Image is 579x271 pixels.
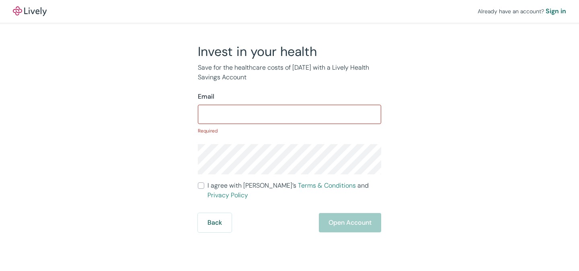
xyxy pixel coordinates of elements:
a: Terms & Conditions [298,181,356,190]
p: Save for the healthcare costs of [DATE] with a Lively Health Savings Account [198,63,381,82]
span: I agree with [PERSON_NAME]’s and [207,181,381,200]
img: Lively [13,6,47,16]
div: Already have an account? [478,6,566,16]
a: Privacy Policy [207,191,248,199]
a: LivelyLively [13,6,47,16]
a: Sign in [546,6,566,16]
button: Back [198,213,232,232]
p: Required [198,127,381,134]
label: Email [198,92,214,101]
h2: Invest in your health [198,43,381,60]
